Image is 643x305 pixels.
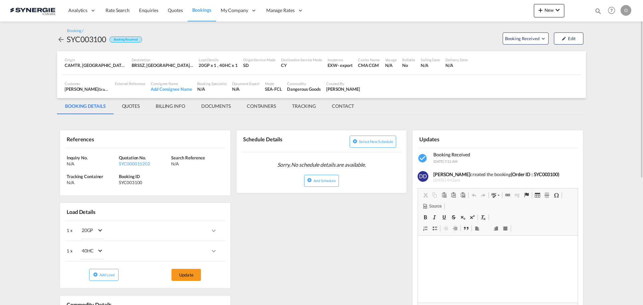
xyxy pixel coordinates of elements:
span: Quotes [168,7,183,13]
md-icon: icon-arrow-left [57,35,65,44]
div: SYC000015202 [119,161,169,167]
div: Mode [265,81,282,86]
span: Booking Received [505,35,540,42]
div: Document Expert [232,81,260,86]
md-icon: icons/ic_keyboard_arrow_right_black_24px.svg [210,227,218,235]
div: [PERSON_NAME] [65,86,110,92]
a: Remove Format [479,213,488,222]
md-tab-item: CONTAINERS [239,98,284,114]
a: Anchor [522,191,531,200]
a: Align Right [491,224,501,233]
a: Table [533,191,542,200]
md-tab-item: BILLING INFO [148,98,193,114]
a: Spell Check As You Type [490,191,501,200]
md-icon: icon-pencil [562,36,566,41]
a: Source [421,202,443,211]
span: Bookings [192,7,211,13]
div: No [402,62,415,68]
a: Paste from Word [458,191,468,200]
span: Add Schedule [313,178,336,183]
span: Booking ID [119,174,140,179]
div: CY [281,62,322,68]
div: External Reference [115,81,145,86]
span: My Company [221,7,248,14]
div: Destination Service Mode [281,57,322,62]
div: 1 x [67,243,145,259]
div: Destination [132,57,193,62]
a: Strike Through [449,213,458,222]
md-select: Choose [73,243,109,259]
div: SD [243,62,276,68]
md-tab-item: BOOKING DETAILS [57,98,114,114]
div: 1 x [67,222,145,239]
div: 20GP x 1 , 40HC x 1 [199,62,238,68]
div: N/A [232,86,260,92]
md-icon: icon-magnify [594,7,602,15]
button: Open demo menu [503,32,549,45]
a: Link (Ctrl+K) [503,191,512,200]
span: Booking Received [433,152,470,157]
a: Increase Indent [450,224,460,233]
button: icon-plus-circleSelect new schedule [350,136,396,148]
div: Booking Specialist [197,81,226,86]
button: icon-plus 400-fgNewicon-chevron-down [534,4,564,17]
md-icon: icon-plus-circle [93,272,98,277]
div: O [621,5,631,16]
div: Add Consignee Name [151,86,192,92]
div: Load Details [199,57,238,62]
div: Origin Service Mode [243,57,276,62]
md-icon: icons/ic_keyboard_arrow_right_black_24px.svg [210,247,218,255]
span: Graco Logistics [98,86,123,92]
div: CAMTR, Montreal, QC, Canada, North America, Americas [65,62,126,68]
div: Delivery Date [445,57,468,62]
div: Voyage [385,57,397,62]
div: Created By [326,81,360,86]
button: icon-plus-circleAdd Load [89,269,119,281]
div: icon-arrow-left [57,34,67,45]
md-icon: icon-chevron-down [554,6,562,14]
div: created the booking [433,171,573,178]
button: Update [171,269,201,281]
div: Schedule Details [241,133,320,149]
span: Rate Search [105,7,130,13]
img: 1f56c880d42311ef80fc7dca854c8e59.png [10,3,55,18]
a: Paste (Ctrl+V) [439,191,449,200]
img: 0FyYMAAAABklEQVQDANZMU4i+KPwKAAAAAElFTkSuQmCC [418,171,428,182]
span: Manage Rates [266,7,295,14]
div: Consignee Name [151,81,192,86]
a: Decrease Indent [441,224,450,233]
div: N/A [421,62,440,68]
a: Paste as plain text (Ctrl+Shift+V) [449,191,458,200]
a: Insert Special Character [552,191,561,200]
div: EXW [328,62,338,68]
a: Superscript [468,213,477,222]
button: icon-plus-circleAdd Schedule [304,175,339,187]
span: Quotation No. [119,155,146,160]
span: New [537,7,562,13]
div: Load Details [65,206,98,217]
iframe: Editor, editor2 [418,236,578,303]
div: SEA-FCL [265,86,282,92]
div: Incoterms [328,57,353,62]
span: Sorry, No schedule details are available. [275,158,368,171]
a: Insert Horizontal Line [542,191,552,200]
div: Booking Received [110,36,142,43]
a: Bold (Ctrl+B) [421,213,430,222]
md-pagination-wrapper: Use the left and right arrow keys to navigate between tabs [57,98,362,114]
div: Help [606,5,621,17]
div: Daniel Dico [326,86,360,92]
md-select: Choose [73,223,109,239]
div: Sailing Date [421,57,440,62]
a: Unlink [512,191,522,200]
md-icon: icon-plus 400-fg [537,6,545,14]
span: Search Reference [171,155,205,160]
div: N/A [445,62,468,68]
a: Centre [482,224,491,233]
span: Analytics [68,7,87,14]
button: icon-pencilEdit [554,32,583,45]
div: Origin [65,57,126,62]
div: References [65,133,144,145]
md-icon: icon-checkbox-marked-circle [418,153,428,164]
md-tab-item: TRACKING [284,98,324,114]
